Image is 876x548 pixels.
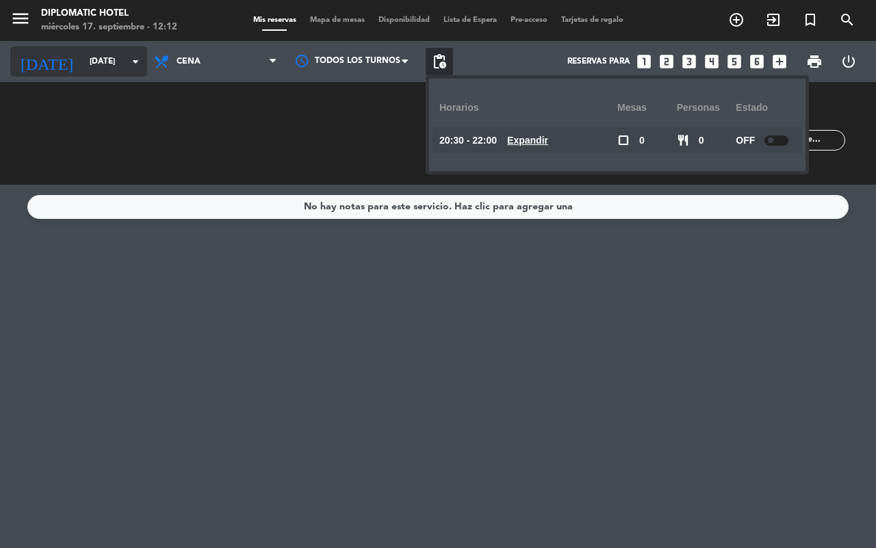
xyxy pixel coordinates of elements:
[304,199,573,215] div: No hay notas para este servicio. Haz clic para agregar una
[635,53,653,70] i: looks_one
[703,53,721,70] i: looks_4
[246,16,303,24] span: Mis reservas
[437,16,504,24] span: Lista de Espera
[748,53,766,70] i: looks_6
[699,133,704,148] span: 0
[677,134,689,146] span: restaurant
[639,133,645,148] span: 0
[507,135,548,146] u: Expandir
[840,53,857,70] i: power_settings_new
[10,8,31,29] i: menu
[41,7,177,21] div: Diplomatic Hotel
[617,89,677,127] div: Mesas
[658,53,675,70] i: looks_two
[10,8,31,34] button: menu
[677,89,736,127] div: personas
[771,53,788,70] i: add_box
[736,89,795,127] div: Estado
[303,16,372,24] span: Mapa de mesas
[439,133,497,148] span: 20:30 - 22:00
[802,12,819,28] i: turned_in_not
[680,53,698,70] i: looks_3
[617,134,630,146] span: check_box_outline_blank
[554,16,630,24] span: Tarjetas de regalo
[839,12,855,28] i: search
[372,16,437,24] span: Disponibilidad
[431,53,448,70] span: pending_actions
[806,53,823,70] span: print
[765,12,782,28] i: exit_to_app
[10,47,83,77] i: [DATE]
[504,16,554,24] span: Pre-acceso
[567,57,630,66] span: Reservas para
[439,89,617,127] div: Horarios
[127,53,144,70] i: arrow_drop_down
[725,53,743,70] i: looks_5
[736,133,755,148] span: OFF
[728,12,745,28] i: add_circle_outline
[41,21,177,34] div: miércoles 17. septiembre - 12:12
[832,41,866,82] div: LOG OUT
[177,57,201,66] span: Cena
